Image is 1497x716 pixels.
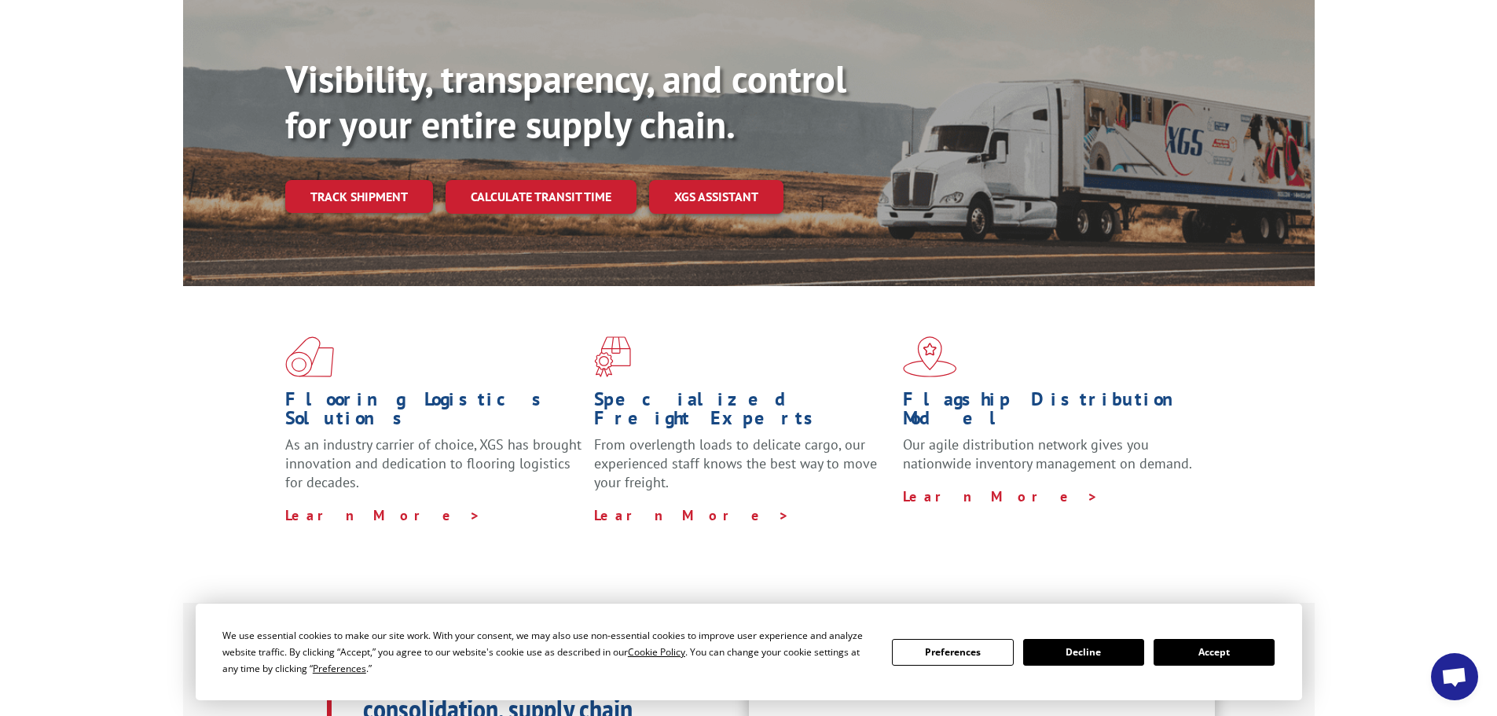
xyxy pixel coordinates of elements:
button: Preferences [892,639,1013,666]
span: Preferences [313,662,366,675]
span: As an industry carrier of choice, XGS has brought innovation and dedication to flooring logistics... [285,435,582,491]
img: xgs-icon-focused-on-flooring-red [594,336,631,377]
p: From overlength loads to delicate cargo, our experienced staff knows the best way to move your fr... [594,435,891,505]
h1: Specialized Freight Experts [594,390,891,435]
span: Cookie Policy [628,645,685,659]
a: Track shipment [285,180,433,213]
button: Accept [1154,639,1275,666]
div: Cookie Consent Prompt [196,604,1302,700]
b: Visibility, transparency, and control for your entire supply chain. [285,54,846,149]
span: Our agile distribution network gives you nationwide inventory management on demand. [903,435,1192,472]
h1: Flagship Distribution Model [903,390,1200,435]
a: Learn More > [594,506,790,524]
img: xgs-icon-flagship-distribution-model-red [903,336,957,377]
a: Learn More > [285,506,481,524]
div: Open chat [1431,653,1478,700]
button: Decline [1023,639,1144,666]
img: xgs-icon-total-supply-chain-intelligence-red [285,336,334,377]
a: XGS ASSISTANT [649,180,783,214]
a: Learn More > [903,487,1099,505]
div: We use essential cookies to make our site work. With your consent, we may also use non-essential ... [222,627,873,677]
a: Calculate transit time [446,180,637,214]
h1: Flooring Logistics Solutions [285,390,582,435]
